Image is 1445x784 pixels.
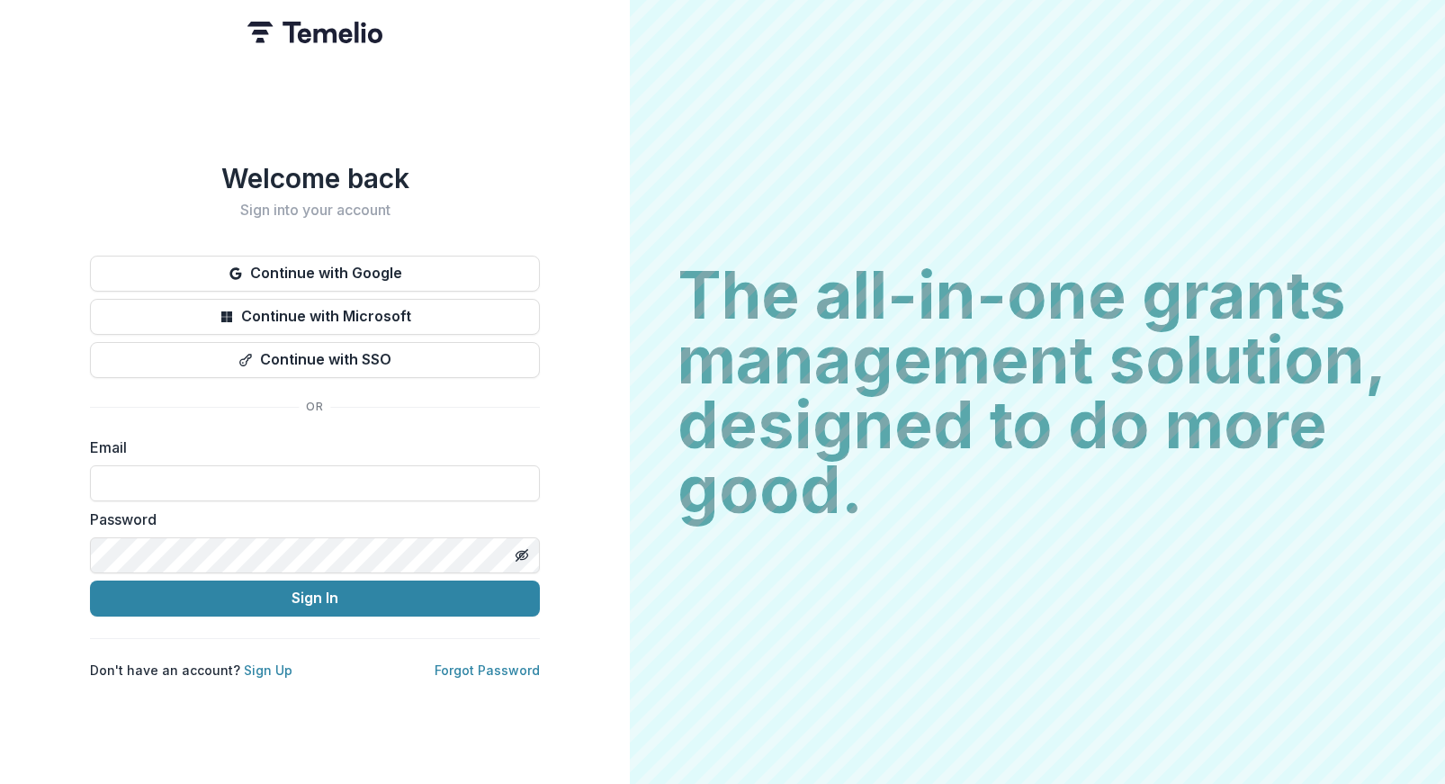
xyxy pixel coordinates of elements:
[90,202,540,219] h2: Sign into your account
[435,662,540,678] a: Forgot Password
[90,509,529,530] label: Password
[90,437,529,458] label: Email
[244,662,292,678] a: Sign Up
[90,299,540,335] button: Continue with Microsoft
[90,162,540,194] h1: Welcome back
[507,541,536,570] button: Toggle password visibility
[90,256,540,292] button: Continue with Google
[90,342,540,378] button: Continue with SSO
[90,661,292,680] p: Don't have an account?
[247,22,382,43] img: Temelio
[90,581,540,617] button: Sign In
